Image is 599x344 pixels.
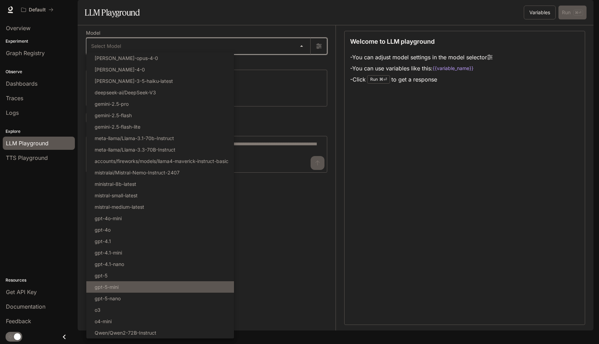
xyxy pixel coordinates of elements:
[95,260,124,268] p: gpt-4.1-nano
[95,54,158,62] p: [PERSON_NAME]-opus-4-0
[95,180,136,188] p: ministral-8b-latest
[95,77,173,85] p: [PERSON_NAME]-3-5-haiku-latest
[95,169,180,176] p: mistralai/Mistral-Nemo-Instruct-2407
[95,135,174,142] p: meta-llama/Llama-3.1-70b-Instruct
[95,306,101,313] p: o3
[95,249,122,256] p: gpt-4.1-mini
[95,318,112,325] p: o4-mini
[95,100,129,108] p: gemini-2.5-pro
[95,157,228,165] p: accounts/fireworks/models/llama4-maverick-instruct-basic
[95,123,140,130] p: gemini-2.5-flash-lite
[95,89,156,96] p: deepseek-ai/DeepSeek-V3
[95,203,144,210] p: mistral-medium-latest
[95,295,121,302] p: gpt-5-nano
[95,226,111,233] p: gpt-4o
[95,66,145,73] p: [PERSON_NAME]-4-0
[95,112,132,119] p: gemini-2.5-flash
[95,329,156,336] p: Qwen/Qwen2-72B-Instruct
[95,192,138,199] p: mistral-small-latest
[95,146,175,153] p: meta-llama/Llama-3.3-70B-Instruct
[95,272,107,279] p: gpt-5
[95,283,119,291] p: gpt-5-mini
[95,238,111,245] p: gpt-4.1
[95,215,122,222] p: gpt-4o-mini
